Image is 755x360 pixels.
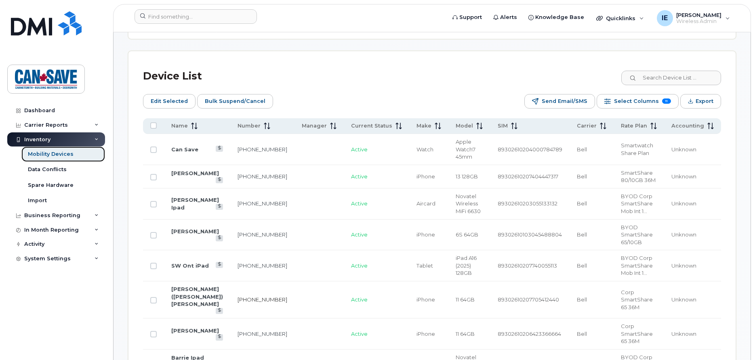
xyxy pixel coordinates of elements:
input: Search Device List ... [621,71,721,85]
a: [PERSON_NAME] [171,170,219,176]
span: Unknown [671,173,696,180]
a: SW Ont iPad [171,262,209,269]
span: Support [459,13,482,21]
a: View Last Bill [216,308,223,314]
span: Active [351,173,368,180]
span: Accounting [671,122,704,130]
span: 89302610206423366664 [498,331,561,337]
span: BYOD SmartShare 65/10GB [621,224,653,245]
span: [PERSON_NAME] [676,12,721,18]
span: 13 128GB [456,173,478,180]
span: iPad A16 (2025) 128GB [456,255,477,276]
span: Make [416,122,431,130]
button: Select Columns 11 [597,94,679,109]
span: Edit Selected [151,95,188,107]
span: Bell [577,200,587,207]
span: 6S 64GB [456,231,478,238]
input: Find something... [135,9,257,24]
a: [PHONE_NUMBER] [238,200,287,207]
div: Device List [143,66,202,87]
span: Active [351,146,368,153]
span: 89302610103045488804 [498,231,562,238]
span: 89302610204000784789 [498,146,562,153]
span: 11 64GB [456,296,475,303]
a: [PERSON_NAME] [171,228,219,234]
span: Quicklinks [606,15,635,21]
span: Name [171,122,188,130]
span: IE [662,13,668,23]
a: [PERSON_NAME] [171,327,219,334]
a: Alerts [488,9,523,25]
span: Number [238,122,261,130]
span: Current Status [351,122,392,130]
span: SmartShare 80/10GB 36M [621,170,656,184]
button: Export [680,94,721,109]
span: Bell [577,262,587,269]
span: Active [351,231,368,238]
span: iPhone [416,331,435,337]
span: iPhone [416,231,435,238]
span: Bell [577,231,587,238]
a: View Last Bill [216,262,223,268]
a: [PERSON_NAME] Ipad [171,197,219,211]
span: Corp SmartShare 65 36M [621,289,653,310]
span: Carrier [577,122,597,130]
span: Knowledge Base [535,13,584,21]
a: [PHONE_NUMBER] [238,146,287,153]
span: Active [351,331,368,337]
span: Send Email/SMS [542,95,587,107]
a: View Last Bill [216,235,223,241]
span: Unknown [671,200,696,207]
button: Send Email/SMS [524,94,595,109]
span: Active [351,200,368,207]
button: Bulk Suspend/Cancel [197,94,273,109]
span: Bell [577,296,587,303]
span: Unknown [671,146,696,153]
span: 11 64GB [456,331,475,337]
a: View Last Bill [216,204,223,210]
span: Corp SmartShare 65 36M [621,323,653,344]
span: Export [696,95,713,107]
span: Bell [577,331,587,337]
a: [PHONE_NUMBER] [238,296,287,303]
span: Novatel Wireless MiFi 6630 [456,193,481,214]
span: Bulk Suspend/Cancel [205,95,265,107]
span: BYOD Corp SmartShare Mob Int 10 [621,255,653,276]
span: Alerts [500,13,517,21]
span: Bell [577,146,587,153]
span: Bell [577,173,587,180]
span: 89302610207740055113 [498,262,557,269]
span: Apple Watch7 45mm [456,138,475,160]
span: BYOD Corp SmartShare Mob Int 10 [621,193,653,214]
span: Select Columns [614,95,659,107]
span: Smartwatch Share Plan [621,142,653,156]
span: 89302610207404447317 [498,173,558,180]
span: iPhone [416,296,435,303]
span: SIM [498,122,508,130]
span: Active [351,296,368,303]
span: Wireless Admin [676,18,721,25]
a: View Last Bill [216,334,223,340]
span: iPhone [416,173,435,180]
span: 89302610207705412440 [498,296,559,303]
a: Can Save [171,146,198,153]
a: [PHONE_NUMBER] [238,262,287,269]
div: Ian Emsley [651,10,736,26]
span: 89302610203055133132 [498,200,557,207]
a: [PERSON_NAME] ([PERSON_NAME]) [PERSON_NAME] [171,286,223,307]
a: [PHONE_NUMBER] [238,231,287,238]
a: View Last Bill [216,177,223,183]
span: Manager [302,122,327,130]
span: Rate Plan [621,122,647,130]
span: Active [351,262,368,269]
div: Quicklinks [591,10,650,26]
a: Support [447,9,488,25]
span: Tablet [416,262,433,269]
span: Unknown [671,262,696,269]
span: Unknown [671,231,696,238]
a: [PHONE_NUMBER] [238,173,287,180]
a: Knowledge Base [523,9,590,25]
button: Edit Selected [143,94,196,109]
a: [PHONE_NUMBER] [238,331,287,337]
span: Unknown [671,331,696,337]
